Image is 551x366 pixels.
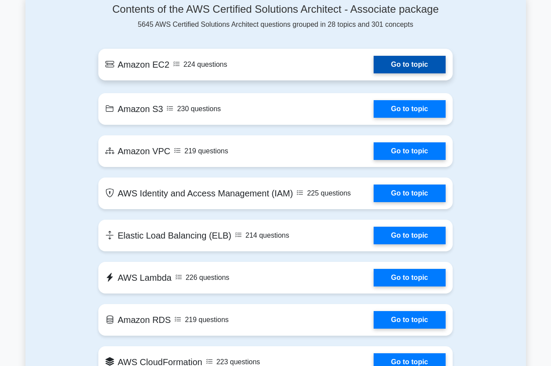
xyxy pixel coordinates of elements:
a: Go to topic [374,142,446,160]
a: Go to topic [374,311,446,329]
a: Go to topic [374,56,446,73]
a: Go to topic [374,269,446,286]
h4: Contents of the AWS Certified Solutions Architect - Associate package [98,3,453,16]
a: Go to topic [374,185,446,202]
div: 5645 AWS Certified Solutions Architect questions grouped in 28 topics and 301 concepts [98,3,453,30]
a: Go to topic [374,227,446,244]
a: Go to topic [374,100,446,118]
